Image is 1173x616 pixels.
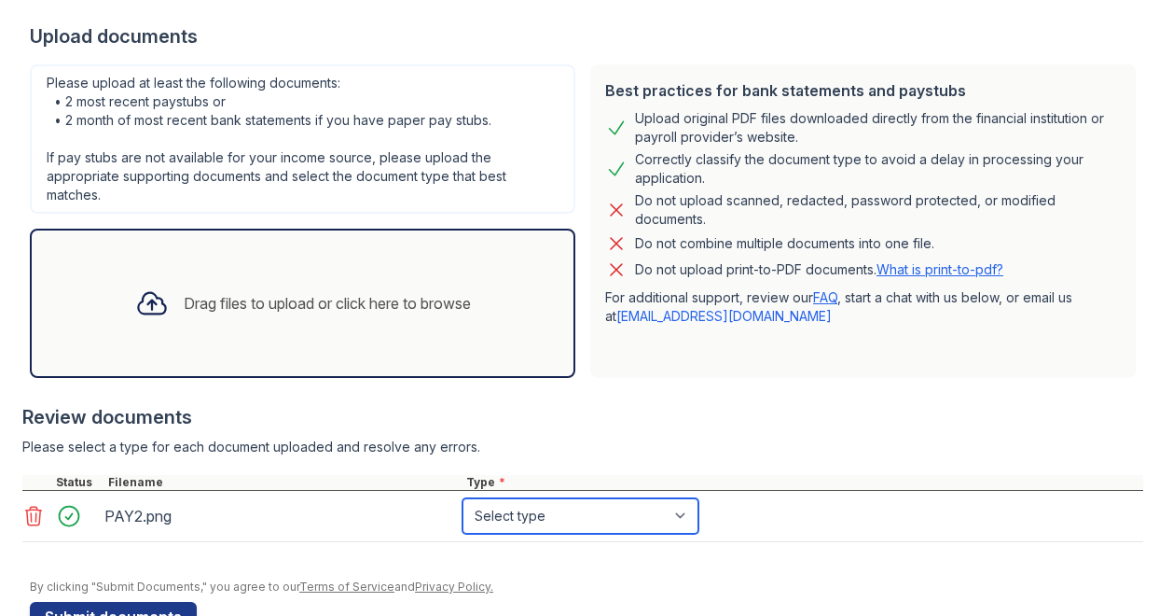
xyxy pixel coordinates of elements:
[813,289,837,305] a: FAQ
[635,109,1121,147] div: Upload original PDF files downloaded directly from the financial institution or payroll provider’...
[30,23,1143,49] div: Upload documents
[22,438,1143,456] div: Please select a type for each document uploaded and resolve any errors.
[184,292,471,315] div: Drag files to upload or click here to browse
[616,308,832,324] a: [EMAIL_ADDRESS][DOMAIN_NAME]
[104,475,462,490] div: Filename
[635,191,1121,229] div: Do not upload scanned, redacted, password protected, or modified documents.
[635,260,1003,279] p: Do not upload print-to-PDF documents.
[605,288,1121,326] p: For additional support, review our , start a chat with us below, or email us at
[605,79,1121,102] div: Best practices for bank statements and paystubs
[22,404,1143,430] div: Review documents
[876,261,1003,277] a: What is print-to-pdf?
[415,580,493,594] a: Privacy Policy.
[635,150,1121,188] div: Correctly classify the document type to avoid a delay in processing your application.
[30,580,1143,595] div: By clicking "Submit Documents," you agree to our and
[52,475,104,490] div: Status
[299,580,394,594] a: Terms of Service
[635,232,934,255] div: Do not combine multiple documents into one file.
[462,475,1143,490] div: Type
[30,64,575,214] div: Please upload at least the following documents: • 2 most recent paystubs or • 2 month of most rec...
[104,501,455,531] div: PAY2.png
